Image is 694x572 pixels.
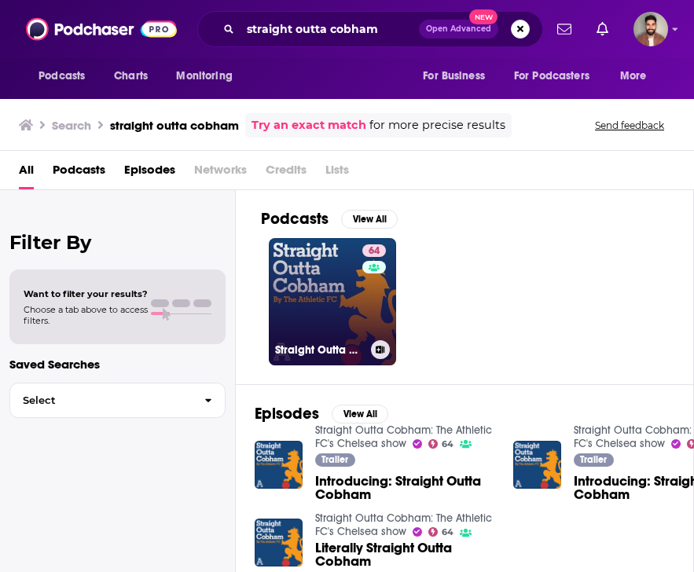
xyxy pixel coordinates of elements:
button: Select [9,383,226,418]
a: Straight Outta Cobham: The Athletic FC's Chelsea show [315,511,492,538]
span: Choose a tab above to access filters. [24,304,148,326]
a: All [19,157,34,189]
button: open menu [609,61,666,91]
h2: Episodes [255,404,319,423]
button: open menu [504,61,612,91]
span: for more precise results [369,116,505,134]
button: Send feedback [590,119,669,132]
span: Trailer [321,455,348,464]
a: Introducing: Straight Outta Cobham [315,475,494,501]
a: Episodes [124,157,175,189]
img: Literally Straight Outta Cobham [255,519,303,566]
a: Podcasts [53,157,105,189]
span: For Podcasters [514,65,589,87]
a: PodcastsView All [261,209,398,229]
img: Introducing: Straight Outta Cobham [255,441,303,489]
span: Logged in as calmonaghan [633,12,668,46]
img: User Profile [633,12,668,46]
span: Monitoring [176,65,232,87]
button: View All [332,405,388,423]
span: For Business [423,65,485,87]
p: Saved Searches [9,357,226,372]
span: Podcasts [39,65,85,87]
h3: straight outta cobham [110,118,239,133]
a: 64 [428,439,454,449]
span: More [620,65,647,87]
button: open menu [28,61,105,91]
span: Select [10,395,192,405]
span: Open Advanced [426,25,491,33]
a: Try an exact match [252,116,366,134]
a: 64 [362,244,386,257]
span: New [469,9,498,24]
span: Charts [114,65,148,87]
span: Credits [266,157,307,189]
h2: Filter By [9,231,226,254]
input: Search podcasts, credits, & more... [241,16,419,42]
a: EpisodesView All [255,404,388,423]
h2: Podcasts [261,209,329,229]
button: open menu [165,61,252,91]
a: Straight Outta Cobham: The Athletic FC's Chelsea show [315,423,492,450]
span: 64 [369,244,380,259]
h3: Search [52,118,91,133]
a: Literally Straight Outta Cobham [315,541,494,568]
span: Networks [194,157,247,189]
span: Want to filter your results? [24,288,148,299]
h3: Straight Outta Cobham: The Athletic FC's Chelsea show [275,343,365,357]
button: Open AdvancedNew [419,20,498,38]
span: 64 [442,529,453,536]
a: Show notifications dropdown [590,16,615,42]
img: Introducing: Straight Outta Cobham [513,441,561,489]
a: Show notifications dropdown [551,16,578,42]
button: Show profile menu [633,12,668,46]
a: 64Straight Outta Cobham: The Athletic FC's Chelsea show [269,238,396,365]
span: 64 [442,441,453,448]
a: 64 [428,527,454,537]
img: Podchaser - Follow, Share and Rate Podcasts [26,14,177,44]
span: Trailer [580,455,607,464]
a: Charts [104,61,157,91]
div: Search podcasts, credits, & more... [197,11,543,47]
span: Lists [325,157,349,189]
button: open menu [412,61,505,91]
button: View All [341,210,398,229]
